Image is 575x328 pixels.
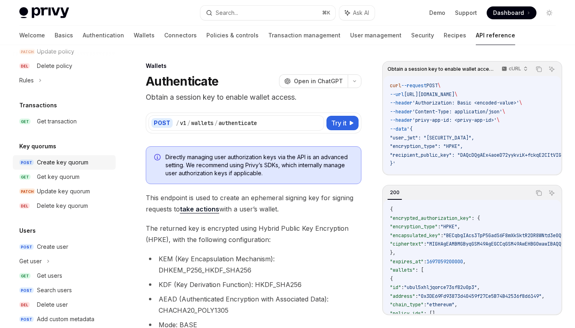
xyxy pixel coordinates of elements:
[331,118,347,128] span: Try it
[279,74,348,88] button: Open in ChatGPT
[37,172,80,182] div: Get key quorum
[546,64,557,74] button: Ask AI
[476,26,515,45] a: API reference
[19,26,45,45] a: Welcome
[415,267,424,273] span: : [
[200,6,336,20] button: Search...⌘K
[37,271,62,281] div: Get users
[390,143,463,150] span: "encryption_type": "HPKE",
[206,26,259,45] a: Policies & controls
[390,215,471,221] span: "encrypted_authorization_key"
[322,10,330,16] span: ⌘ K
[390,301,424,308] span: "chain_type"
[497,117,500,123] span: \
[390,241,424,247] span: "ciphertext"
[13,184,116,199] a: PATCHUpdate key quorum
[387,66,494,72] span: Obtain a session key to enable wallet access.
[424,310,438,317] span: : [],
[411,26,434,45] a: Security
[13,199,116,213] a: DELDelete key quorum
[19,76,34,85] div: Rules
[154,154,162,162] svg: Info
[404,284,477,291] span: "ubul5xhljqorce73sf82u0p3"
[19,302,30,308] span: DEL
[390,91,404,98] span: --url
[412,100,519,106] span: 'Authorization: Basic <encoded-value>'
[216,8,238,18] div: Search...
[429,9,445,17] a: Demo
[19,189,35,195] span: PATCH
[146,279,361,290] li: KDF (Key Derivation Function): HKDF_SHA256
[424,241,426,247] span: :
[426,258,463,265] span: 1697059200000
[37,201,88,211] div: Delete key quorum
[390,100,412,106] span: --header
[546,188,557,198] button: Ask AI
[19,174,31,180] span: GET
[404,91,455,98] span: [URL][DOMAIN_NAME]
[218,119,257,127] div: authenticate
[19,7,69,18] img: light logo
[390,258,424,265] span: "expires_at"
[37,117,77,126] div: Get transaction
[401,82,426,89] span: --request
[440,232,443,239] span: :
[13,59,116,73] a: DELDelete policy
[438,82,440,89] span: \
[463,258,466,265] span: ,
[37,242,68,252] div: Create user
[13,114,116,129] a: GETGet transaction
[350,26,402,45] a: User management
[19,316,34,322] span: POST
[146,293,361,316] li: AEAD (Authenticated Encryption with Associated Data): CHACHA20_POLY1305
[534,188,544,198] button: Copy the contents from the code block
[151,118,173,128] div: POST
[13,283,116,297] a: POSTSearch users
[19,256,42,266] div: Get user
[424,301,426,308] span: :
[13,269,116,283] a: GETGet users
[55,26,73,45] a: Basics
[134,26,155,45] a: Wallets
[455,9,477,17] a: Support
[165,153,353,177] span: Directly managing user authorization keys via the API is an advanced setting. We recommend using ...
[37,300,68,310] div: Delete user
[543,6,556,19] button: Toggle dark mode
[19,63,30,69] span: DEL
[407,126,412,132] span: '{
[19,244,34,250] span: POST
[13,240,116,254] a: POSTCreate user
[180,205,219,213] a: take actions
[390,206,393,213] span: {
[390,135,474,141] span: "user_jwt": "[SECURITY_DATA]",
[390,267,415,273] span: "wallets"
[146,253,361,276] li: KEM (Key Encapsulation Mechanism): DHKEM_P256_HKDF_SHA256
[180,119,186,127] div: v1
[19,141,56,151] h5: Key quorums
[390,293,415,299] span: "address"
[390,82,401,89] span: curl
[37,158,88,167] div: Create key quorum
[426,301,455,308] span: "ethereum"
[164,26,197,45] a: Connectors
[13,297,116,312] a: DELDelete user
[19,203,30,209] span: DEL
[390,310,424,317] span: "policy_ids"
[37,314,94,324] div: Add custom metadata
[13,312,116,326] a: POSTAdd custom metadata
[424,258,426,265] span: :
[19,160,34,166] span: POST
[387,188,402,197] div: 200
[37,61,72,71] div: Delete policy
[415,293,418,299] span: :
[440,223,457,230] span: "HPKE"
[390,284,401,291] span: "id"
[13,170,116,184] a: GETGet key quorum
[455,91,457,98] span: \
[146,62,361,70] div: Wallets
[487,6,536,19] a: Dashboard
[214,119,218,127] div: /
[83,26,124,45] a: Authentication
[390,160,396,167] span: }'
[326,116,359,130] button: Try it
